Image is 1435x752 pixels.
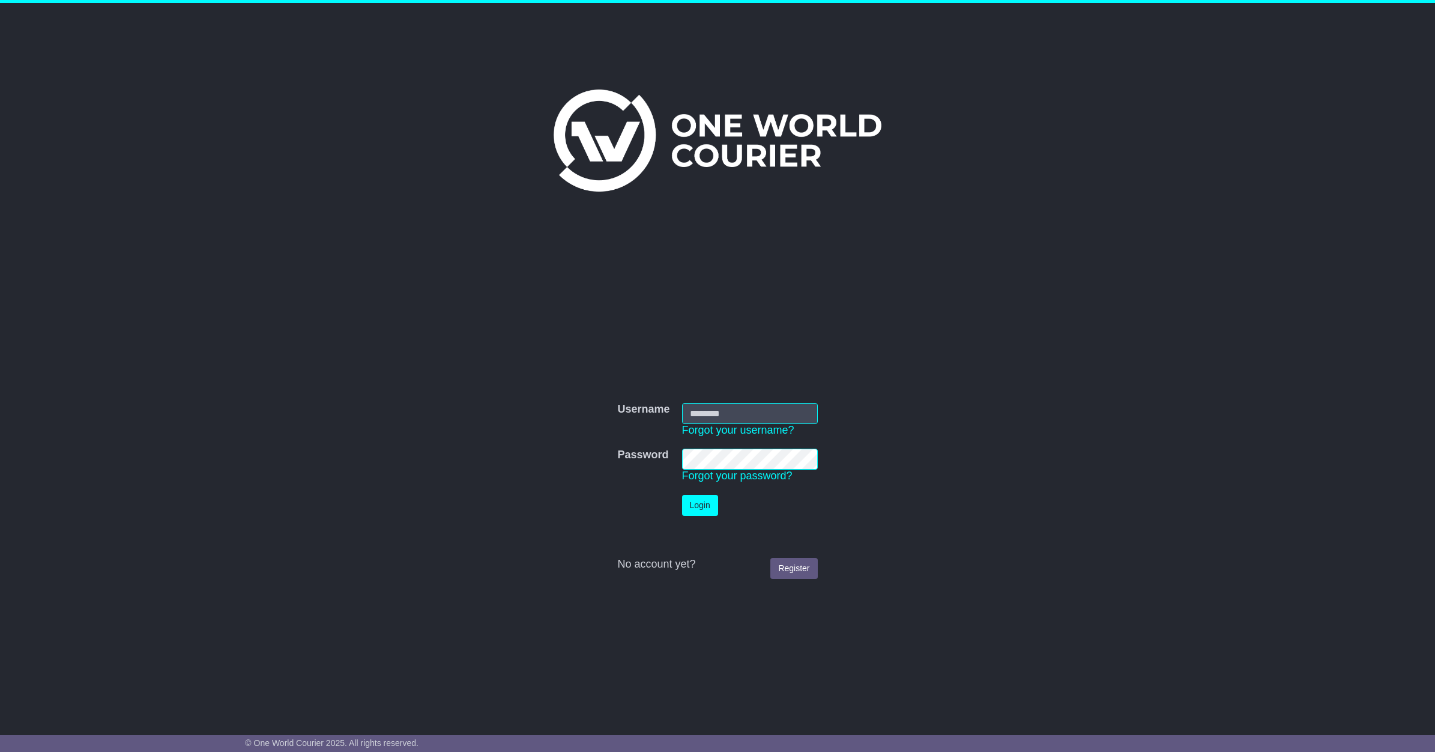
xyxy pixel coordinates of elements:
[770,558,817,579] a: Register
[682,495,718,516] button: Login
[617,449,668,462] label: Password
[617,558,817,571] div: No account yet?
[554,89,881,192] img: One World
[245,738,418,748] span: © One World Courier 2025. All rights reserved.
[682,424,794,436] a: Forgot your username?
[682,470,793,482] a: Forgot your password?
[617,403,669,416] label: Username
